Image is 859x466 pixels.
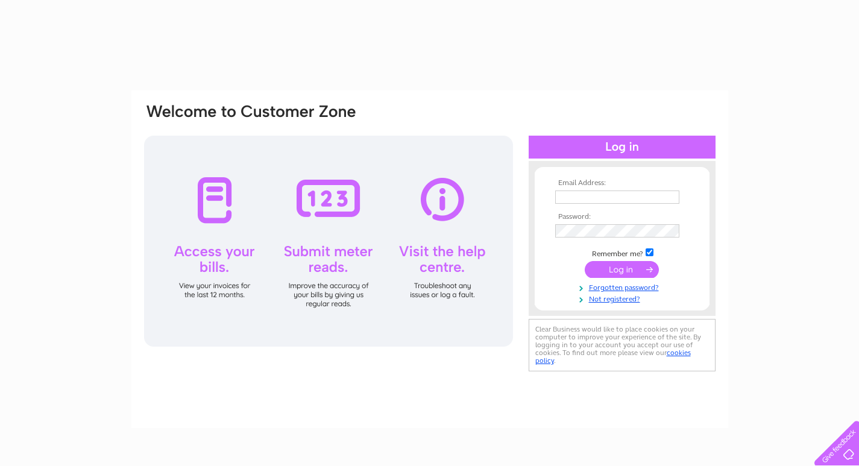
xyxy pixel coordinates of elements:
td: Remember me? [552,247,692,259]
input: Submit [585,261,659,278]
th: Password: [552,213,692,221]
th: Email Address: [552,179,692,187]
a: cookies policy [535,348,691,365]
div: Clear Business would like to place cookies on your computer to improve your experience of the sit... [529,319,716,371]
a: Forgotten password? [555,281,692,292]
a: Not registered? [555,292,692,304]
